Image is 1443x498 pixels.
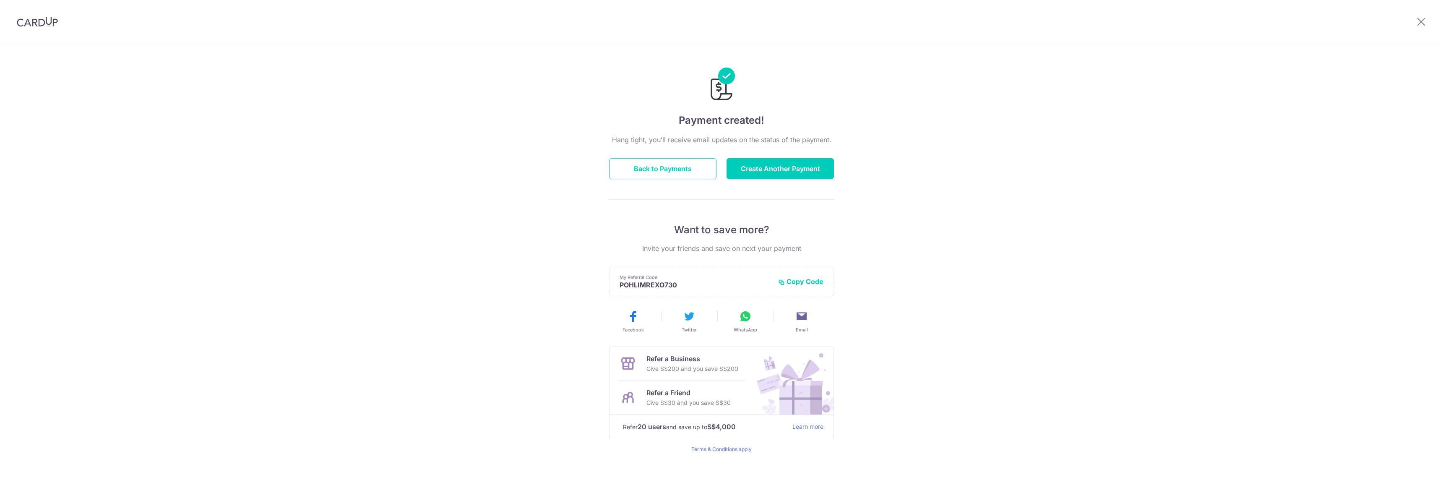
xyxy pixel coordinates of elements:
button: Back to Payments [609,158,716,179]
button: Create Another Payment [727,158,834,179]
strong: 20 users [638,422,666,432]
span: WhatsApp [734,326,757,333]
p: Refer a Business [646,354,738,364]
img: Payments [708,68,735,103]
h4: Payment created! [609,113,834,128]
span: Facebook [623,326,644,333]
strong: S$4,000 [707,422,736,432]
img: Refer [749,347,834,415]
button: Twitter [664,310,714,333]
span: Twitter [682,326,697,333]
a: Terms & Conditions apply [691,446,752,452]
button: Facebook [608,310,658,333]
span: Email [796,326,808,333]
p: Give S$200 and you save S$200 [646,364,738,374]
p: Invite your friends and save on next your payment [609,243,834,253]
p: Give S$30 and you save S$30 [646,398,731,408]
button: WhatsApp [721,310,770,333]
p: Hang tight, you’ll receive email updates on the status of the payment. [609,135,834,145]
button: Copy Code [778,277,823,286]
p: POHLIMREXO730 [620,281,771,289]
button: Email [777,310,826,333]
p: Refer a Friend [646,388,731,398]
p: My Referral Code [620,274,771,281]
img: CardUp [17,17,58,27]
a: Learn more [792,422,823,432]
p: Want to save more? [609,223,834,237]
p: Refer and save up to [623,422,786,432]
